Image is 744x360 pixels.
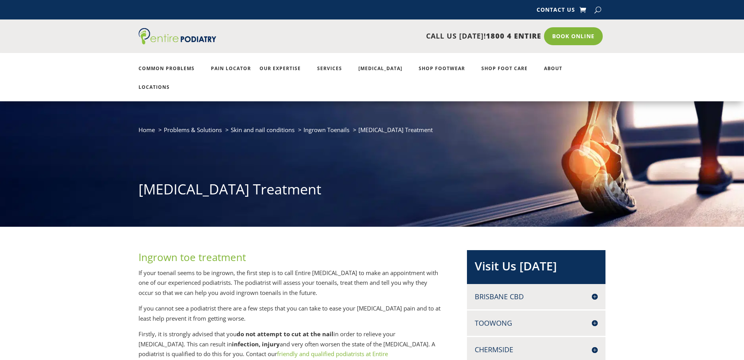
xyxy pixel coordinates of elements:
[304,126,349,134] a: Ingrown Toenails
[544,66,570,83] a: About
[139,38,216,46] a: Entire Podiatry
[475,345,598,355] h4: Chermside
[481,66,535,83] a: Shop Foot Care
[139,28,216,44] img: logo (1)
[164,126,222,134] a: Problems & Solutions
[139,125,605,141] nav: breadcrumb
[317,66,350,83] a: Services
[260,66,309,83] a: Our Expertise
[232,340,280,348] strong: infection, injury
[139,85,177,101] a: Locations
[475,258,598,278] h2: Visit Us [DATE]
[237,330,333,338] strong: do not attempt to cut at the nail
[475,292,598,302] h4: Brisbane CBD
[358,126,433,134] span: [MEDICAL_DATA] Treatment
[139,268,441,304] p: If your toenail seems to be ingrown, the first step is to call Entire [MEDICAL_DATA] to make an a...
[231,126,295,134] a: Skin and nail conditions
[358,66,410,83] a: [MEDICAL_DATA]
[139,126,155,134] a: Home
[139,66,202,83] a: Common Problems
[475,318,598,328] h4: Toowong
[486,31,541,41] span: 1800 4 ENTIRE
[544,27,603,45] a: Book Online
[211,66,251,83] a: Pain Locator
[246,31,541,41] p: CALL US [DATE]!
[139,250,246,264] span: Ingrown toe treatment
[537,7,575,16] a: Contact Us
[419,66,473,83] a: Shop Footwear
[139,180,605,203] h1: [MEDICAL_DATA] Treatment
[139,304,441,329] p: If you cannot see a podiatrist there are a few steps that you can take to ease your [MEDICAL_DATA...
